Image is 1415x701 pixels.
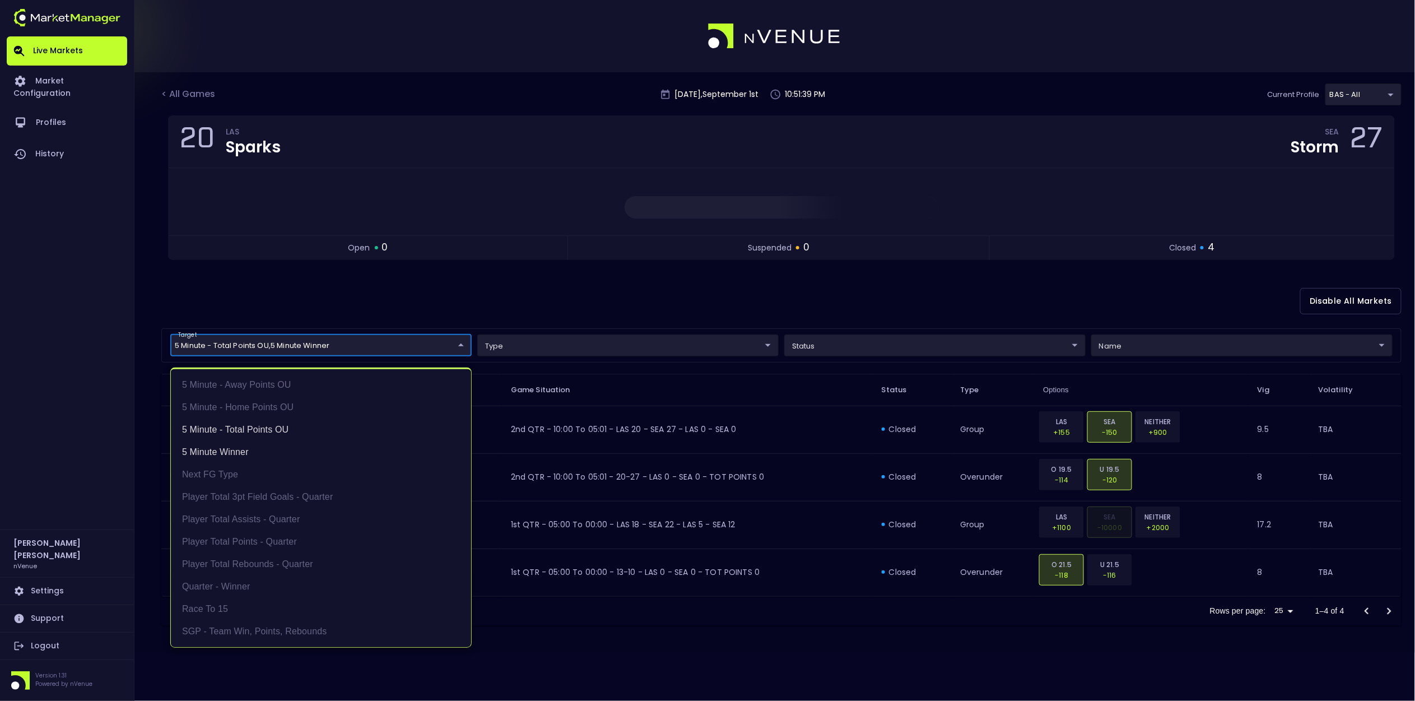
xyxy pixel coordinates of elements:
li: 5 Minute Winner [171,441,471,463]
li: Quarter - Winner [171,575,471,598]
li: Player Total 3pt Field Goals - Quarter [171,486,471,508]
li: Player Total Assists - Quarter [171,508,471,531]
li: 5 Minute - Away Points OU [171,374,471,396]
li: Player Total Points - Quarter [171,531,471,553]
li: 5 Minute - Home Points OU [171,396,471,419]
li: SGP - Team Win, Points, Rebounds [171,620,471,643]
li: 5 Minute - Total Points OU [171,419,471,441]
li: Player Total Rebounds - Quarter [171,553,471,575]
li: Next FG Type [171,463,471,486]
li: Race to 15 [171,598,471,620]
